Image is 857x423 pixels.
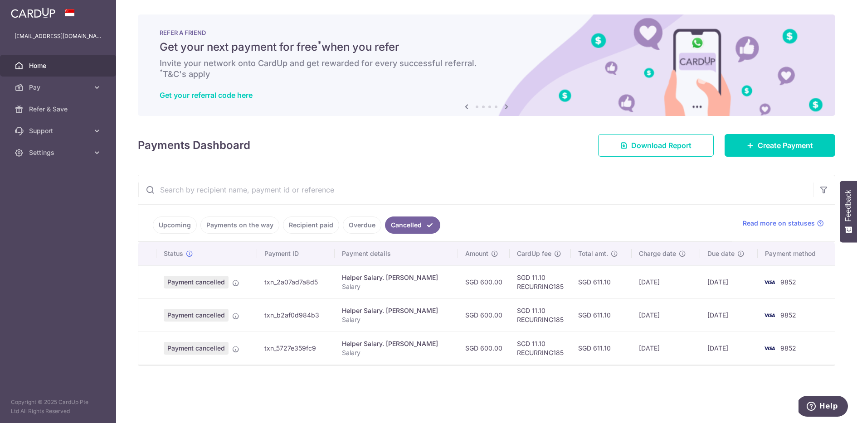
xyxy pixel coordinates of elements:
td: SGD 611.10 [571,298,632,332]
h4: Payments Dashboard [138,137,250,154]
span: Home [29,61,89,70]
span: Read more on statuses [743,219,815,228]
span: Pay [29,83,89,92]
a: Overdue [343,216,381,234]
h5: Get your next payment for free when you refer [160,40,813,54]
td: txn_2a07ad7a8d5 [257,265,335,298]
a: Get your referral code here [160,91,253,100]
span: Payment cancelled [164,342,229,355]
h6: Invite your network onto CardUp and get rewarded for every successful referral. T&C's apply [160,58,813,80]
td: SGD 600.00 [458,265,510,298]
p: Salary [342,348,451,357]
a: Download Report [598,134,714,157]
td: [DATE] [632,265,701,298]
td: [DATE] [632,298,701,332]
a: Upcoming [153,216,197,234]
span: Due date [707,249,735,258]
span: Feedback [844,190,852,221]
a: Cancelled [385,216,440,234]
span: Charge date [639,249,676,258]
iframe: Opens a widget where you can find more information [799,396,848,418]
td: SGD 11.10 RECURRING185 [510,332,571,365]
p: Salary [342,282,451,291]
button: Feedback - Show survey [840,181,857,242]
span: Amount [465,249,488,258]
td: SGD 11.10 RECURRING185 [510,298,571,332]
div: Helper Salary. [PERSON_NAME] [342,339,451,348]
td: [DATE] [632,332,701,365]
td: txn_5727e359fc9 [257,332,335,365]
span: Total amt. [578,249,608,258]
td: SGD 611.10 [571,265,632,298]
th: Payment details [335,242,458,265]
a: Recipient paid [283,216,339,234]
td: [DATE] [700,298,758,332]
img: Bank Card [760,310,779,321]
span: Payment cancelled [164,309,229,322]
td: [DATE] [700,265,758,298]
span: Create Payment [758,140,813,151]
span: Refer & Save [29,105,89,114]
p: REFER A FRIEND [160,29,813,36]
img: CardUp [11,7,55,18]
span: 9852 [780,278,796,286]
td: [DATE] [700,332,758,365]
a: Create Payment [725,134,835,157]
span: Support [29,126,89,135]
img: Bank Card [760,343,779,354]
img: Bank Card [760,277,779,288]
td: txn_b2af0d984b3 [257,298,335,332]
img: RAF banner [138,14,835,116]
div: Helper Salary. [PERSON_NAME] [342,306,451,315]
td: SGD 600.00 [458,332,510,365]
span: Settings [29,148,89,157]
span: CardUp fee [517,249,551,258]
span: Download Report [631,140,691,151]
td: SGD 600.00 [458,298,510,332]
a: Read more on statuses [743,219,824,228]
th: Payment method [758,242,835,265]
div: Helper Salary. [PERSON_NAME] [342,273,451,282]
span: Payment cancelled [164,276,229,288]
p: Salary [342,315,451,324]
th: Payment ID [257,242,335,265]
p: [EMAIL_ADDRESS][DOMAIN_NAME] [15,32,102,41]
a: Payments on the way [200,216,279,234]
td: SGD 11.10 RECURRING185 [510,265,571,298]
span: Status [164,249,183,258]
span: 9852 [780,344,796,352]
input: Search by recipient name, payment id or reference [138,175,813,204]
td: SGD 611.10 [571,332,632,365]
span: 9852 [780,311,796,319]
